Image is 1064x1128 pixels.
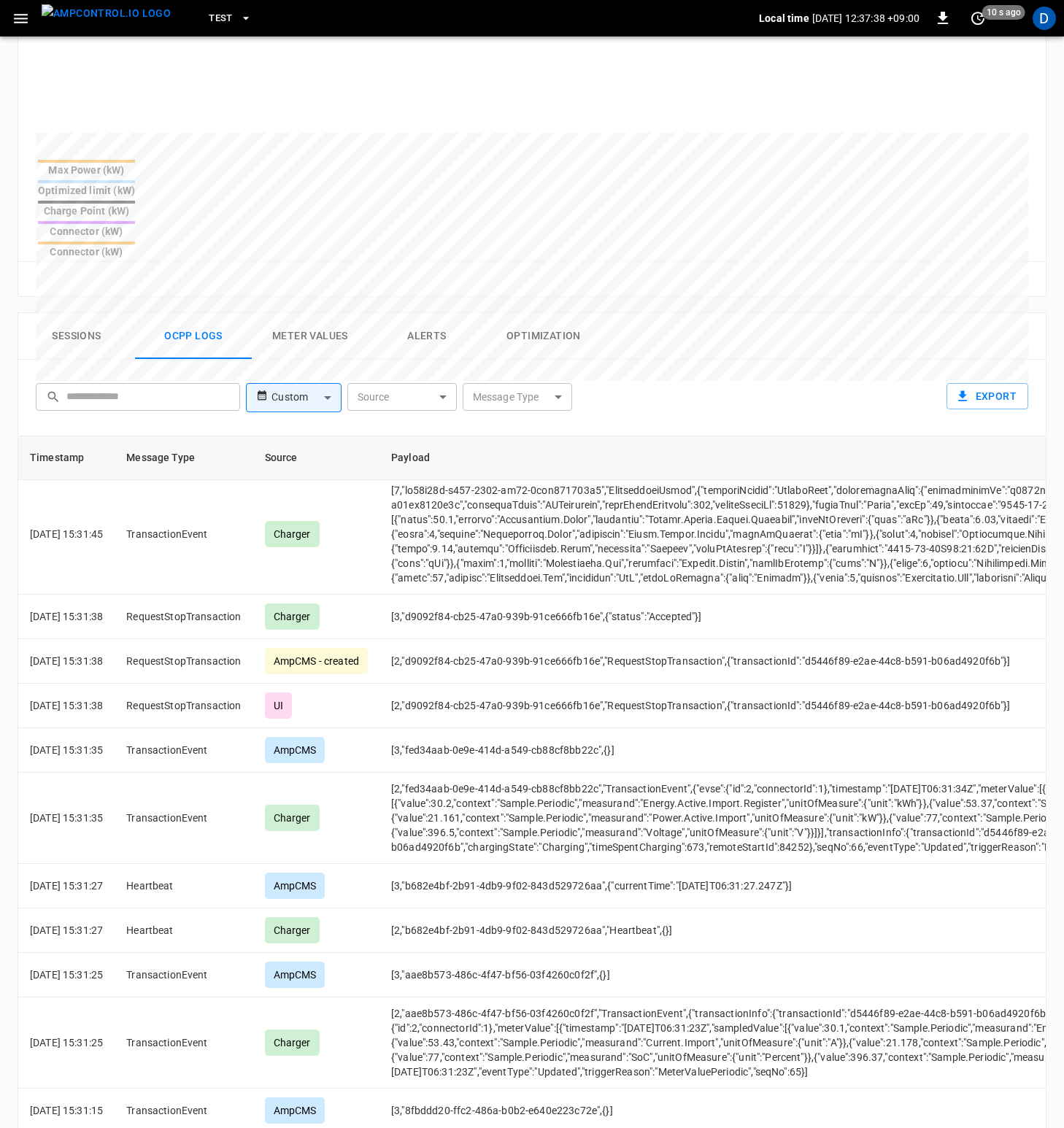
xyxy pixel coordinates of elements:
[18,436,115,480] th: Timestamp
[115,728,252,773] td: TransactionEvent
[966,7,990,30] button: set refresh interval
[42,4,171,23] img: ampcontrol.io logo
[265,648,368,674] div: AmpCMS - created
[265,873,325,899] div: AmpCMS
[265,603,320,630] div: Charger
[252,313,369,360] button: Meter Values
[115,997,252,1089] td: TransactionEvent
[265,962,325,988] div: AmpCMS
[30,609,103,624] p: [DATE] 15:31:38
[203,4,258,33] button: Test
[115,436,252,480] th: Message Type
[115,773,252,864] td: TransactionEvent
[265,805,320,831] div: Charger
[253,436,379,480] th: Source
[265,692,292,719] div: UI
[265,917,320,943] div: Charger
[265,1097,325,1124] div: AmpCMS
[115,684,252,728] td: RequestStopTransaction
[115,864,252,908] td: Heartbeat
[947,383,1028,410] button: Export
[209,10,233,27] span: Test
[265,737,325,763] div: AmpCMS
[271,384,341,412] div: Custom
[30,698,103,713] p: [DATE] 15:31:38
[30,1035,103,1050] p: [DATE] 15:31:25
[369,313,485,360] button: Alerts
[115,595,252,639] td: RequestStopTransaction
[759,11,809,26] p: Local time
[135,313,252,360] button: Ocpp logs
[30,527,103,541] p: [DATE] 15:31:45
[265,1030,320,1056] div: Charger
[115,953,252,997] td: TransactionEvent
[30,923,103,938] p: [DATE] 15:31:27
[812,11,920,26] p: [DATE] 12:37:38 +09:00
[30,811,103,825] p: [DATE] 15:31:35
[18,313,135,360] button: Sessions
[30,878,103,893] p: [DATE] 15:31:27
[115,639,252,684] td: RequestStopTransaction
[115,908,252,953] td: Heartbeat
[1033,7,1056,30] div: profile-icon
[30,743,103,757] p: [DATE] 15:31:35
[30,967,103,982] p: [DATE] 15:31:25
[30,654,103,668] p: [DATE] 15:31:38
[30,1103,103,1118] p: [DATE] 15:31:15
[982,5,1025,20] span: 10 s ago
[485,313,602,360] button: Optimization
